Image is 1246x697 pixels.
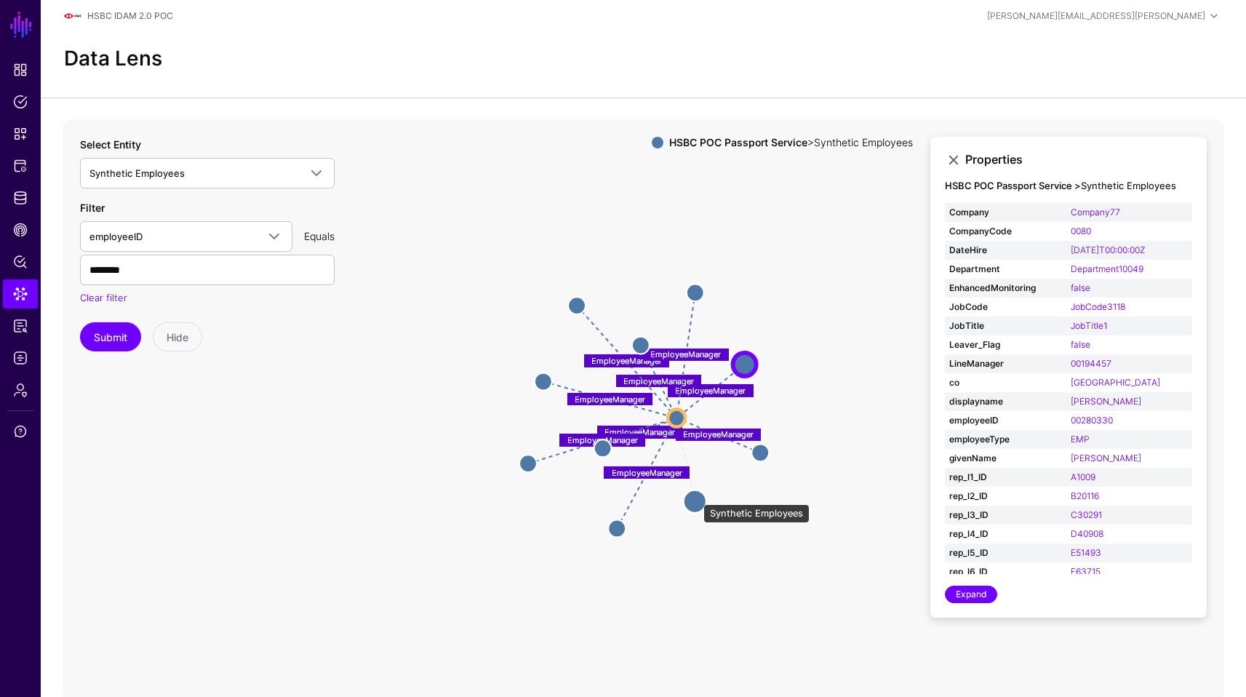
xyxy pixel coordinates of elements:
[3,343,38,373] a: Logs
[3,375,38,405] a: Admin
[1071,415,1113,426] a: 00280330
[3,151,38,180] a: Protected Systems
[3,119,38,148] a: Snippets
[13,287,28,301] span: Data Lens
[13,383,28,397] span: Admin
[64,47,162,71] h2: Data Lens
[80,137,141,152] label: Select Entity
[1071,263,1143,274] a: Department10049
[298,228,340,244] div: Equals
[13,424,28,439] span: Support
[669,136,807,148] strong: HSBC POC Passport Service
[949,414,1058,427] strong: employeeID
[13,255,28,269] span: Policy Lens
[949,225,1058,238] strong: CompanyCode
[3,311,38,340] a: Reports
[949,357,1058,370] strong: LineManager
[987,9,1205,23] div: [PERSON_NAME][EMAIL_ADDRESS][PERSON_NAME]
[1071,320,1107,331] a: JobTitle1
[1071,301,1125,312] a: JobCode3118
[13,351,28,365] span: Logs
[575,394,645,404] text: EmployeeManager
[1071,358,1111,369] a: 00194457
[1071,566,1101,577] a: F63715
[13,63,28,77] span: Dashboard
[80,322,141,351] button: Submit
[591,356,662,366] text: EmployeeManager
[89,231,143,242] span: employeeID
[3,279,38,308] a: Data Lens
[949,490,1058,503] strong: rep_l2_ID
[949,565,1058,578] strong: rep_l6_ID
[666,137,916,148] div: > Synthetic Employees
[1071,509,1102,520] a: C30291
[675,385,746,395] text: EmployeeManager
[1071,453,1141,463] a: [PERSON_NAME]
[949,244,1058,257] strong: DateHire
[3,55,38,84] a: Dashboard
[949,509,1058,522] strong: rep_l3_ID
[13,95,28,109] span: Policies
[13,223,28,237] span: CAEP Hub
[949,471,1058,484] strong: rep_l1_ID
[9,9,33,41] a: SGNL
[3,183,38,212] a: Identity Data Fabric
[949,319,1058,332] strong: JobTitle
[949,395,1058,408] strong: displayname
[13,127,28,141] span: Snippets
[1071,377,1160,388] a: [GEOGRAPHIC_DATA]
[949,452,1058,465] strong: givenName
[604,427,675,437] text: EmployeeManager
[703,504,810,523] div: Synthetic Employees
[80,292,127,303] a: Clear filter
[949,263,1058,276] strong: Department
[13,191,28,205] span: Identity Data Fabric
[949,433,1058,446] strong: employeeType
[1071,339,1090,350] a: false
[949,282,1058,295] strong: EnhancedMonitoring
[3,247,38,276] a: Policy Lens
[965,153,1192,167] h3: Properties
[87,10,173,21] a: HSBC IDAM 2.0 POC
[3,215,38,244] a: CAEP Hub
[949,300,1058,314] strong: JobCode
[949,338,1058,351] strong: Leaver_Flag
[683,429,754,439] text: EmployeeManager
[64,7,81,25] img: svg+xml;base64,PD94bWwgdmVyc2lvbj0iMS4wIiBlbmNvZGluZz0idXRmLTgiPz4NCjwhLS0gR2VuZXJhdG9yOiBBZG9iZS...
[949,546,1058,559] strong: rep_l5_ID
[1071,396,1141,407] a: [PERSON_NAME]
[1071,434,1090,445] a: EMP
[3,87,38,116] a: Policies
[1071,226,1091,236] a: 0080
[945,180,1081,191] strong: HSBC POC Passport Service >
[153,322,202,351] button: Hide
[945,586,997,603] a: Expand
[949,206,1058,219] strong: Company
[13,159,28,173] span: Protected Systems
[949,376,1058,389] strong: co
[1071,282,1090,293] a: false
[949,527,1058,541] strong: rep_l4_ID
[80,200,105,215] label: Filter
[623,375,694,386] text: EmployeeManager
[13,319,28,333] span: Reports
[1071,471,1095,482] a: A1009
[650,349,721,359] text: EmployeeManager
[612,467,682,477] text: EmployeeManager
[1071,244,1145,255] a: [DATE]T00:00:00Z
[1071,490,1099,501] a: B20116
[567,434,638,445] text: EmployeeManager
[945,180,1192,192] h4: Synthetic Employees
[89,167,185,179] span: Synthetic Employees
[1071,547,1101,558] a: E51493
[1071,207,1120,218] a: Company77
[1071,528,1103,539] a: D40908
